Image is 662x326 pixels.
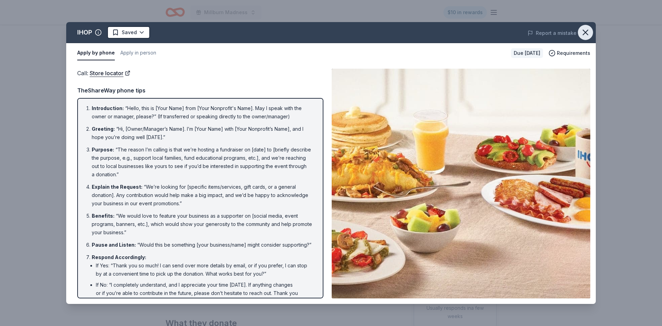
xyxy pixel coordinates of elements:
[92,126,115,132] span: Greeting :
[77,69,323,78] div: Call :
[96,281,313,306] li: If No: “I completely understand, and I appreciate your time [DATE]. If anything changes or if you...
[92,254,146,260] span: Respond Accordingly :
[77,46,115,60] button: Apply by phone
[92,183,313,208] li: “We’re looking for [specific items/services, gift cards, or a general donation]. Any contribution...
[77,86,323,95] div: TheShareWay phone tips
[511,48,543,58] div: Due [DATE]
[92,213,114,219] span: Benefits :
[107,26,150,39] button: Saved
[92,125,313,141] li: “Hi, [Owner/Manager’s Name]. I’m [Your Name] with [Your Nonprofit’s Name], and I hope you’re doin...
[528,29,576,37] button: Report a mistake
[92,105,124,111] span: Introduction :
[122,28,137,37] span: Saved
[92,242,136,248] span: Pause and Listen :
[92,104,313,121] li: “Hello, this is [Your Name] from [Your Nonprofit's Name]. May I speak with the owner or manager, ...
[92,147,114,152] span: Purpose :
[96,261,313,278] li: If Yes: “Thank you so much! I can send over more details by email, or if you prefer, I can stop b...
[120,46,156,60] button: Apply in person
[549,49,590,57] button: Requirements
[92,146,313,179] li: “The reason I’m calling is that we’re hosting a fundraiser on [date] to [briefly describe the pur...
[77,27,92,38] div: IHOP
[92,241,313,249] li: “Would this be something [your business/name] might consider supporting?”
[92,184,142,190] span: Explain the Request :
[92,212,313,237] li: “We would love to feature your business as a supporter on [social media, event programs, banners,...
[557,49,590,57] span: Requirements
[332,69,590,298] img: Image for IHOP
[90,69,130,78] a: Store locator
